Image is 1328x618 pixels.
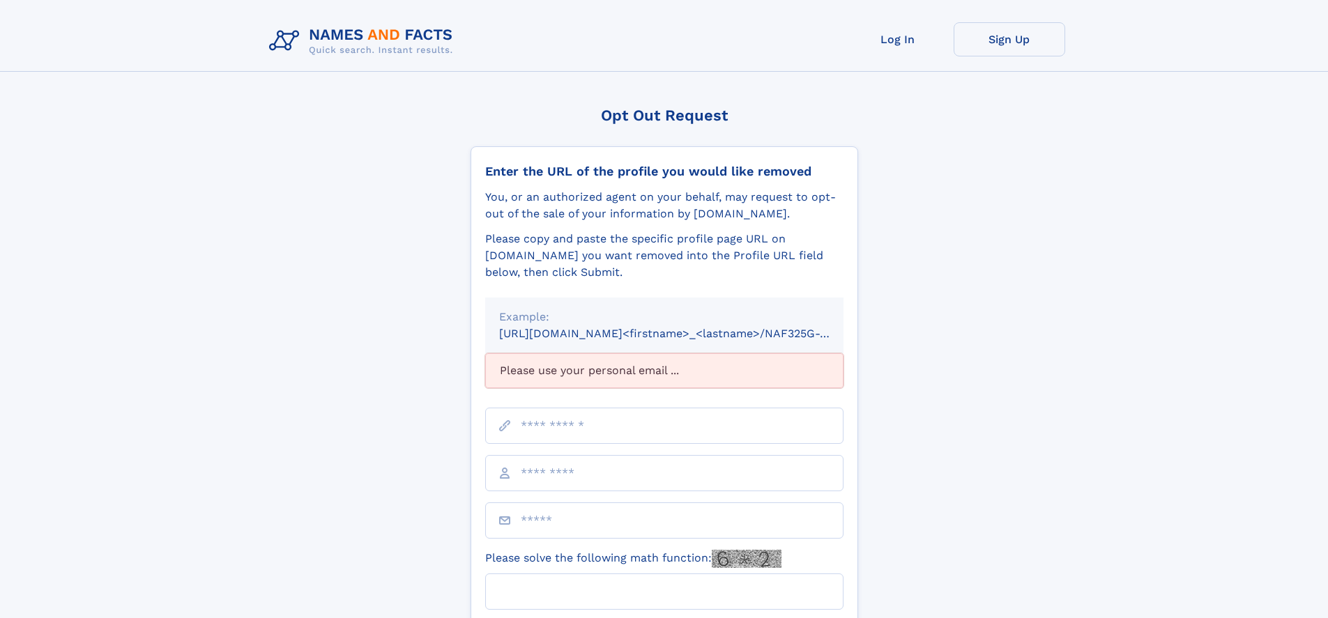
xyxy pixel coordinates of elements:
small: [URL][DOMAIN_NAME]<firstname>_<lastname>/NAF325G-xxxxxxxx [499,327,870,340]
a: Log In [842,22,954,56]
a: Sign Up [954,22,1065,56]
div: Example: [499,309,830,325]
img: Logo Names and Facts [264,22,464,60]
div: Enter the URL of the profile you would like removed [485,164,844,179]
div: Please use your personal email ... [485,353,844,388]
div: Please copy and paste the specific profile page URL on [DOMAIN_NAME] you want removed into the Pr... [485,231,844,281]
div: You, or an authorized agent on your behalf, may request to opt-out of the sale of your informatio... [485,189,844,222]
div: Opt Out Request [471,107,858,124]
label: Please solve the following math function: [485,550,781,568]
